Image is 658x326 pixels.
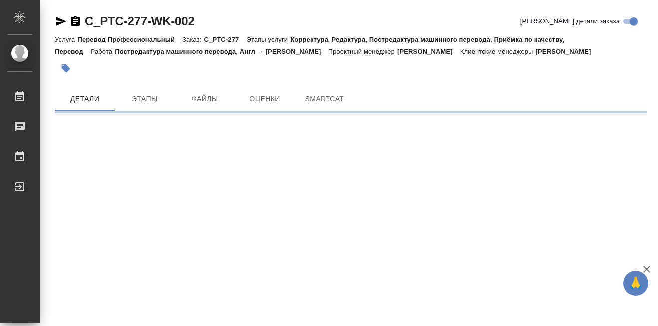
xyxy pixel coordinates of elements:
[77,36,182,43] p: Перевод Профессиональный
[85,14,195,28] a: C_PTC-277-WK-002
[91,48,115,55] p: Работа
[55,36,564,55] p: Корректура, Редактура, Постредактура машинного перевода, Приёмка по качеству, Перевод
[520,16,620,26] span: [PERSON_NAME] детали заказа
[623,271,648,296] button: 🙏
[181,93,229,105] span: Файлы
[55,57,77,79] button: Добавить тэг
[460,48,536,55] p: Клиентские менеджеры
[329,48,397,55] p: Проектный менеджер
[182,36,204,43] p: Заказ:
[55,36,77,43] p: Услуга
[301,93,348,105] span: SmartCat
[69,15,81,27] button: Скопировать ссылку
[627,273,644,294] span: 🙏
[536,48,599,55] p: [PERSON_NAME]
[61,93,109,105] span: Детали
[246,36,290,43] p: Этапы услуги
[121,93,169,105] span: Этапы
[55,15,67,27] button: Скопировать ссылку для ЯМессенджера
[204,36,247,43] p: C_PTC-277
[115,48,328,55] p: Постредактура машинного перевода, Англ → [PERSON_NAME]
[397,48,460,55] p: [PERSON_NAME]
[241,93,289,105] span: Оценки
